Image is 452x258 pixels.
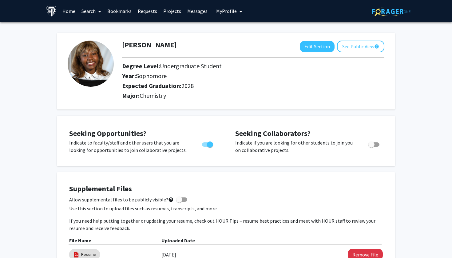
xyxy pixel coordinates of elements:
a: Messages [184,0,211,22]
span: Chemistry [140,92,166,99]
mat-icon: help [374,43,379,50]
a: Requests [135,0,160,22]
img: Johns Hopkins University Logo [46,6,57,17]
div: Toggle [366,139,383,148]
h4: Supplemental Files [69,185,383,193]
iframe: Chat [5,230,26,253]
mat-icon: help [168,196,174,203]
span: Seeking Collaborators? [235,129,311,138]
span: Sophomore [136,72,167,80]
a: Projects [160,0,184,22]
p: Indicate to faculty/staff and other users that you are looking for opportunities to join collabor... [69,139,190,154]
b: File Name [69,237,91,244]
h2: Degree Level: [122,62,356,70]
img: ForagerOne Logo [372,7,410,16]
span: Undergraduate Student [160,62,222,70]
button: Edit Section [300,41,335,52]
h2: Expected Graduation: [122,82,356,89]
span: Allow supplemental files to be publicly visible? [69,196,174,203]
p: If you need help putting together or updating your resume, check out HOUR Tips – resume best prac... [69,217,383,232]
a: Resume [81,251,96,258]
div: Toggle [200,139,216,148]
span: Seeking Opportunities? [69,129,146,138]
a: Bookmarks [104,0,135,22]
h2: Major: [122,92,384,99]
p: Indicate if you are looking for other students to join you on collaborative projects. [235,139,357,154]
p: Use this section to upload files such as resumes, transcripts, and more. [69,205,383,212]
img: pdf_icon.png [73,251,80,258]
button: See Public View [337,41,384,52]
a: Home [59,0,78,22]
span: 2028 [181,82,194,89]
b: Uploaded Date [161,237,195,244]
a: Search [78,0,104,22]
img: Profile Picture [68,41,114,87]
h1: [PERSON_NAME] [122,41,177,50]
h2: Year: [122,72,356,80]
span: My Profile [216,8,237,14]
